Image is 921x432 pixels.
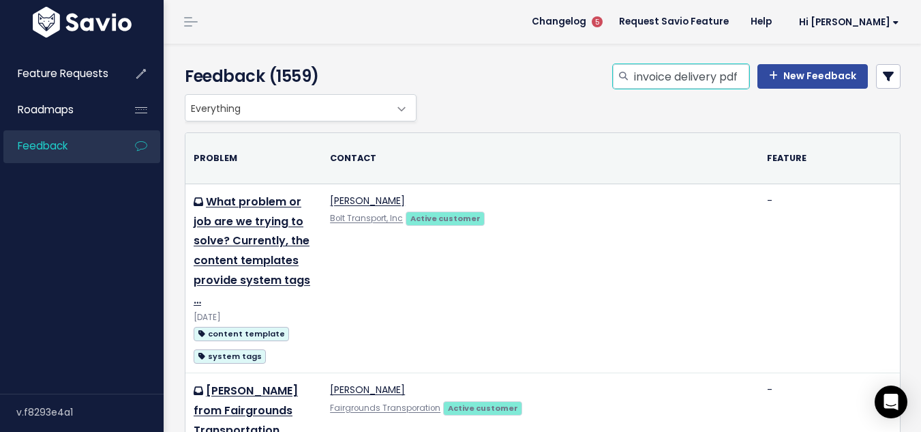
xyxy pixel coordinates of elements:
[194,327,289,341] span: content template
[185,64,410,89] h4: Feedback (1559)
[18,66,108,81] span: Feature Requests
[3,94,113,126] a: Roadmaps
[18,102,74,117] span: Roadmaps
[410,213,481,224] strong: Active customer
[185,95,389,121] span: Everything
[783,12,910,33] a: Hi [PERSON_NAME]
[194,349,266,364] span: system tags
[740,12,783,32] a: Help
[757,64,868,89] a: New Feedback
[592,16,603,27] span: 5
[194,347,266,364] a: system tags
[608,12,740,32] a: Request Savio Feature
[799,17,899,27] span: Hi [PERSON_NAME]
[330,194,405,207] a: [PERSON_NAME]
[633,64,749,89] input: Search feedback...
[29,7,135,38] img: logo-white.9d6f32f41409.svg
[330,403,440,414] a: Fairgrounds Transporation
[322,133,759,184] th: Contact
[185,94,417,121] span: Everything
[448,403,518,414] strong: Active customer
[18,139,67,153] span: Feedback
[194,311,314,325] div: [DATE]
[3,58,113,89] a: Feature Requests
[330,383,405,397] a: [PERSON_NAME]
[406,211,485,225] a: Active customer
[330,213,403,224] a: Bolt Transport, Inc
[185,133,322,184] th: Problem
[532,17,586,27] span: Changelog
[3,130,113,162] a: Feedback
[194,194,310,308] a: What problem or job are we trying to solve? Currently, the content templates provide system tags …
[16,394,164,430] div: v.f8293e4a1
[875,386,907,418] div: Open Intercom Messenger
[443,401,522,414] a: Active customer
[194,325,289,342] a: content template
